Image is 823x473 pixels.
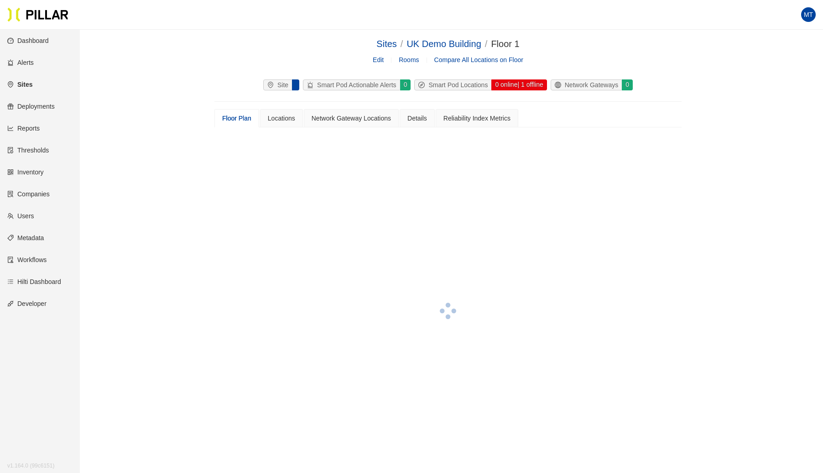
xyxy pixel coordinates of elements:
div: Reliability Index Metrics [443,113,510,123]
span: alert [307,82,317,88]
a: qrcodeInventory [7,168,44,176]
span: MT [804,7,813,22]
a: alertAlerts [7,59,34,66]
span: / [485,39,488,49]
a: Edit [373,55,384,65]
div: Network Gateway Locations [312,113,391,123]
a: exceptionThresholds [7,147,49,154]
span: compass [418,82,428,88]
span: Floor 1 [491,39,519,49]
div: Details [407,113,427,123]
div: Site [264,80,292,90]
a: UK Demo Building [406,39,481,49]
div: Smart Pod Locations [415,80,491,90]
img: Pillar Technologies [7,7,68,22]
span: global [555,82,565,88]
div: Floor Plan [222,113,251,123]
a: barsHilti Dashboard [7,278,61,285]
a: auditWorkflows [7,256,47,263]
a: line-chartReports [7,125,40,132]
a: tagMetadata [7,234,44,242]
a: solutionCompanies [7,190,50,198]
span: / [401,39,403,49]
a: Sites [376,39,396,49]
a: environmentSites [7,81,32,88]
a: Compare All Locations on Floor [434,56,523,63]
span: environment [267,82,277,88]
a: teamUsers [7,212,34,220]
div: 0 [400,79,411,90]
a: dashboardDashboard [7,37,49,44]
div: 0 online | 1 offline [491,79,547,90]
div: Smart Pod Actionable Alerts [303,80,400,90]
div: Network Gateways [551,80,622,90]
a: apiDeveloper [7,300,47,307]
a: Rooms [399,56,419,63]
div: Locations [268,113,295,123]
a: giftDeployments [7,103,55,110]
a: alertSmart Pod Actionable Alerts0 [301,79,412,90]
div: 0 [621,79,633,90]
